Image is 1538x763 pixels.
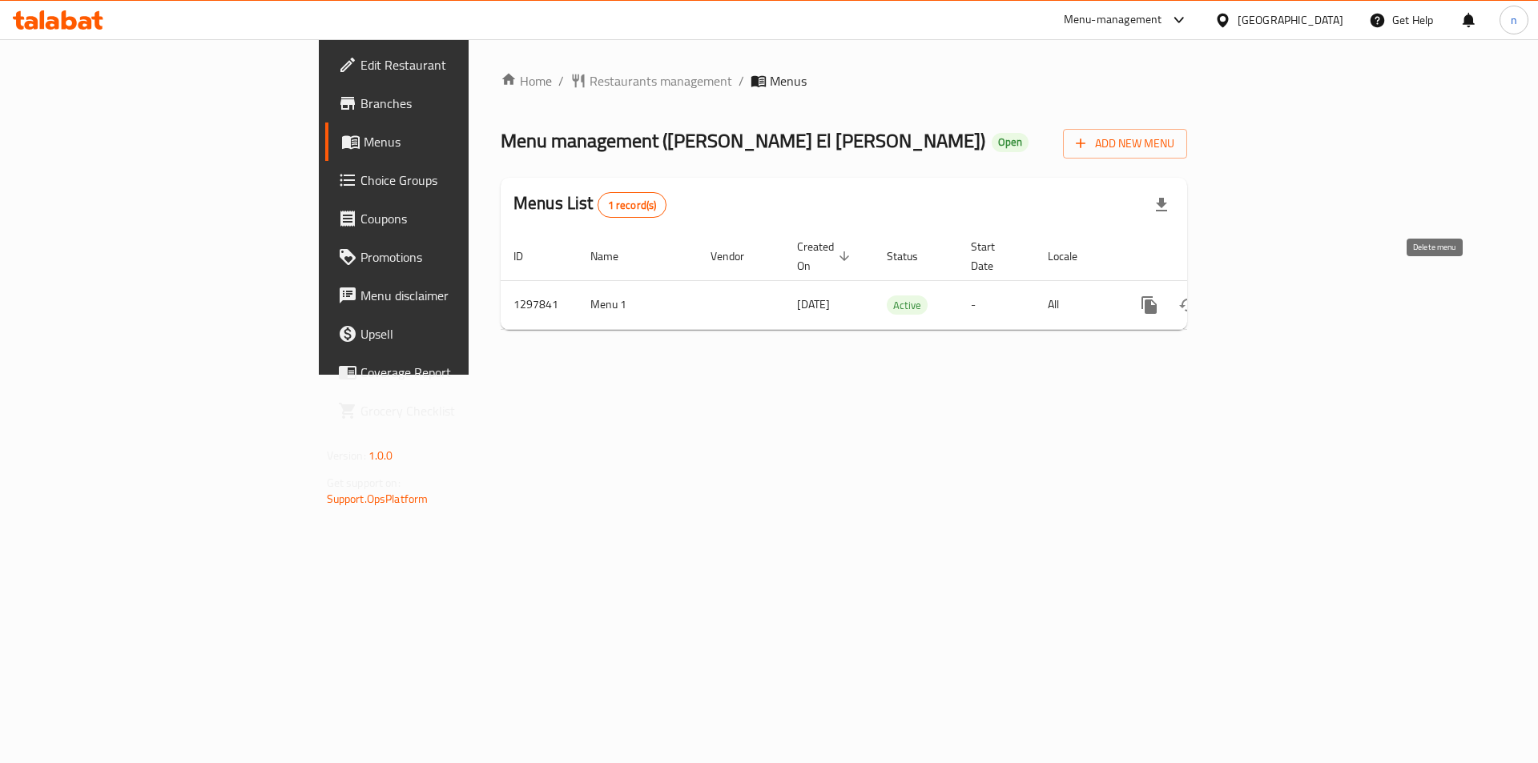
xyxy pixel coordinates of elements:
table: enhanced table [501,232,1297,330]
span: Start Date [971,237,1016,275]
a: Grocery Checklist [325,392,576,430]
span: n [1511,11,1517,29]
span: Version: [327,445,366,466]
span: 1.0.0 [368,445,393,466]
a: Choice Groups [325,161,576,199]
span: Coverage Report [360,363,563,382]
span: Menus [770,71,807,90]
span: Edit Restaurant [360,55,563,74]
div: Export file [1142,186,1181,224]
span: Upsell [360,324,563,343]
th: Actions [1117,232,1297,281]
span: Menus [364,132,563,151]
span: Menu management ( [PERSON_NAME] El [PERSON_NAME] ) [501,122,985,159]
span: Add New Menu [1076,134,1174,154]
span: Menu disclaimer [360,286,563,305]
span: Vendor [711,247,765,266]
span: Status [887,247,939,266]
span: Created On [797,237,855,275]
td: - [958,280,1035,329]
td: Menu 1 [578,280,698,329]
span: Name [590,247,639,266]
a: Coverage Report [325,353,576,392]
a: Support.OpsPlatform [327,488,429,509]
nav: breadcrumb [501,71,1187,90]
button: more [1130,286,1169,324]
a: Promotions [325,238,576,276]
span: 1 record(s) [598,198,666,213]
span: Active [887,296,928,315]
a: Coupons [325,199,576,238]
td: All [1035,280,1117,329]
div: Total records count [598,192,667,218]
div: [GEOGRAPHIC_DATA] [1238,11,1343,29]
div: Open [992,133,1029,152]
li: / [739,71,744,90]
span: Locale [1048,247,1098,266]
span: [DATE] [797,294,830,315]
a: Branches [325,84,576,122]
span: Branches [360,94,563,113]
div: Menu-management [1064,10,1162,30]
span: Choice Groups [360,171,563,190]
span: Coupons [360,209,563,228]
span: Restaurants management [590,71,732,90]
span: Get support on: [327,472,401,493]
h2: Menus List [513,191,666,218]
a: Restaurants management [570,71,732,90]
a: Menus [325,122,576,161]
span: Open [992,135,1029,149]
button: Add New Menu [1063,129,1187,159]
span: Grocery Checklist [360,401,563,420]
span: ID [513,247,544,266]
a: Edit Restaurant [325,46,576,84]
span: Promotions [360,247,563,267]
button: Change Status [1169,286,1207,324]
a: Menu disclaimer [325,276,576,315]
a: Upsell [325,315,576,353]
